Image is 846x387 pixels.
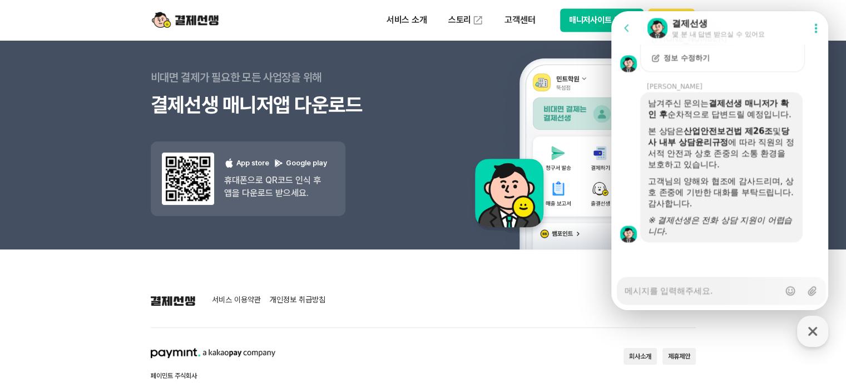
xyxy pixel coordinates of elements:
img: logo [152,9,219,31]
img: 구글 플레이 로고 [274,158,284,168]
a: 개인정보 취급방침 [270,296,325,306]
button: 회사소개 [624,348,657,365]
h3: 결제선생 매니저앱 다운로드 [151,91,423,119]
img: 외부 도메인 오픈 [472,14,483,26]
p: 서비스 소개 [379,10,435,30]
p: 고객센터 [497,10,543,30]
p: App store [224,158,269,169]
p: 휴대폰으로 QR코드 인식 후 앱을 다운로드 받으세요. [224,174,327,199]
a: 스토리 [441,9,492,31]
img: 앱 다운도르드 qr [162,153,214,205]
h2: 페이민트 주식회사 [151,373,459,379]
iframe: Channel chat [611,11,828,310]
button: 제휴제안 [662,348,696,365]
button: 시작하기 [648,8,694,32]
p: 비대면 결제가 필요한 모든 사업장을 위해 [151,63,423,91]
img: 애플 로고 [224,158,234,168]
a: 서비스 이용약관 [212,296,261,306]
img: 결제선생 로고 [151,296,195,306]
button: 매니저사이트 로그인 [560,8,644,32]
img: 앱 예시 이미지 [461,13,696,249]
p: Google play [274,158,327,169]
img: paymint logo [151,348,275,358]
